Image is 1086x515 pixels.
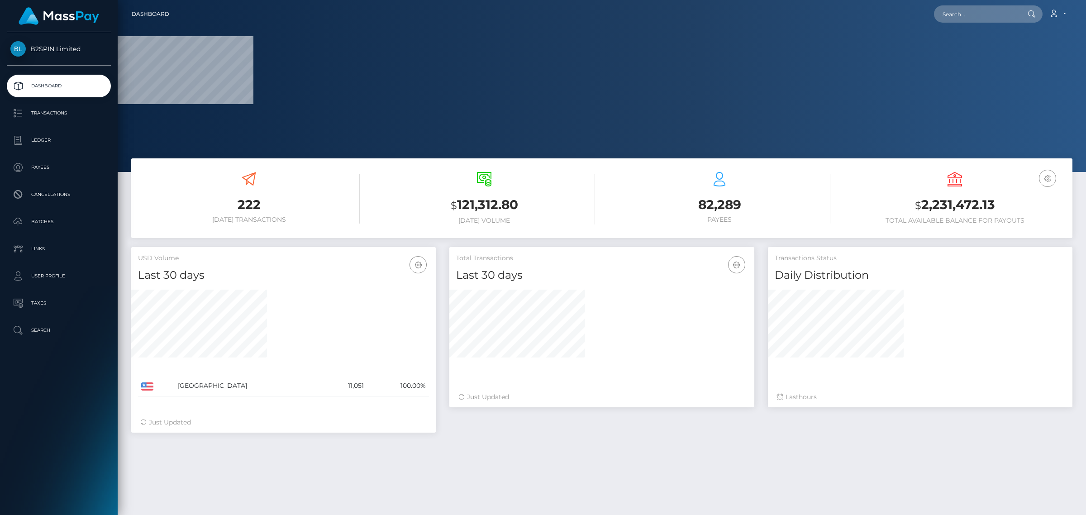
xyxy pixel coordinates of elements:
p: Dashboard [10,79,107,93]
img: B2SPIN Limited [10,41,26,57]
p: Taxes [10,296,107,310]
p: Ledger [10,134,107,147]
a: Dashboard [7,75,111,97]
input: Search... [934,5,1019,23]
p: Links [10,242,107,256]
h3: 2,231,472.13 [844,196,1066,215]
p: Search [10,324,107,337]
small: $ [915,199,921,212]
a: Search [7,319,111,342]
img: MassPay Logo [19,7,99,25]
td: 100.00% [367,376,429,396]
p: Batches [10,215,107,229]
a: Payees [7,156,111,179]
h5: Transactions Status [775,254,1066,263]
a: Transactions [7,102,111,124]
div: Last hours [777,392,1063,402]
h6: Total Available Balance for Payouts [844,217,1066,224]
h4: Last 30 days [138,267,429,283]
h4: Last 30 days [456,267,747,283]
small: $ [451,199,457,212]
div: Just Updated [140,418,427,427]
p: Transactions [10,106,107,120]
h6: [DATE] Volume [373,217,595,224]
h5: Total Transactions [456,254,747,263]
a: Cancellations [7,183,111,206]
img: US.png [141,382,153,391]
h4: Daily Distribution [775,267,1066,283]
h5: USD Volume [138,254,429,263]
a: Links [7,238,111,260]
h3: 82,289 [609,196,830,214]
p: Cancellations [10,188,107,201]
h3: 222 [138,196,360,214]
p: User Profile [10,269,107,283]
h6: [DATE] Transactions [138,216,360,224]
span: B2SPIN Limited [7,45,111,53]
td: [GEOGRAPHIC_DATA] [175,376,324,396]
h6: Payees [609,216,830,224]
a: Ledger [7,129,111,152]
a: Batches [7,210,111,233]
td: 11,051 [323,376,367,396]
a: User Profile [7,265,111,287]
div: Just Updated [458,392,745,402]
h3: 121,312.80 [373,196,595,215]
a: Dashboard [132,5,169,24]
p: Payees [10,161,107,174]
a: Taxes [7,292,111,315]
